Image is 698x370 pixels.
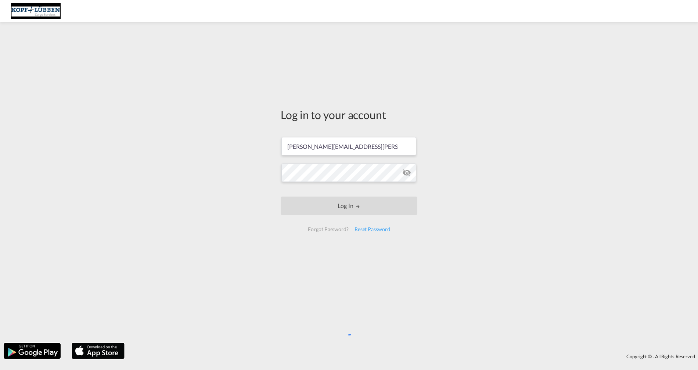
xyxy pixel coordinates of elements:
div: Reset Password [352,223,393,236]
div: Log in to your account [281,107,417,122]
input: Enter email/phone number [281,137,416,155]
button: LOGIN [281,197,417,215]
img: 25cf3bb0aafc11ee9c4fdbd399af7748.JPG [11,3,61,19]
div: Forgot Password? [305,223,351,236]
md-icon: icon-eye-off [402,168,411,177]
div: Copyright © . All Rights Reserved [128,350,698,363]
img: apple.png [71,342,125,360]
img: google.png [3,342,61,360]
